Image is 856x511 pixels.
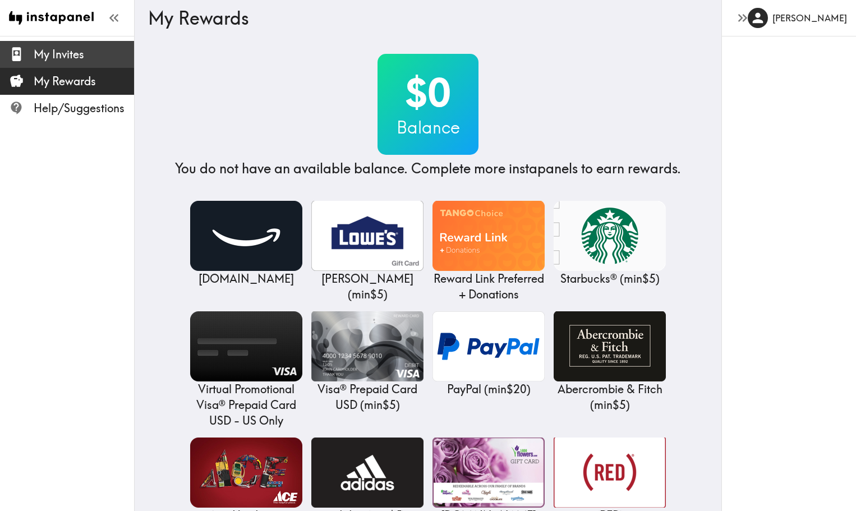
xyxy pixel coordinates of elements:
[554,201,666,287] a: Starbucks®Starbucks® (min$5)
[432,201,545,302] a: Reward Link Preferred + DonationsReward Link Preferred + Donations
[34,73,134,89] span: My Rewards
[432,311,545,397] a: PayPalPayPal (min$20)
[311,311,424,413] a: Visa® Prepaid Card USDVisa® Prepaid Card USD (min$5)
[554,201,666,271] img: Starbucks®
[554,438,666,508] img: (RED)
[772,12,847,24] h6: [PERSON_NAME]
[311,311,424,381] img: Visa® Prepaid Card USD
[190,201,302,287] a: Amazon.com[DOMAIN_NAME]
[148,7,699,29] h3: My Rewards
[432,271,545,302] p: Reward Link Preferred + Donations
[432,438,545,508] img: 1-800flowers.com
[432,381,545,397] p: PayPal ( min $20 )
[34,100,134,116] span: Help/Suggestions
[311,438,424,508] img: adidas
[190,311,302,381] img: Virtual Promotional Visa® Prepaid Card USD - US Only
[311,271,424,302] p: [PERSON_NAME] ( min $5 )
[34,47,134,62] span: My Invites
[311,381,424,413] p: Visa® Prepaid Card USD ( min $5 )
[190,201,302,271] img: Amazon.com
[432,311,545,381] img: PayPal
[554,271,666,287] p: Starbucks® ( min $5 )
[378,116,478,139] h3: Balance
[311,201,424,302] a: Lowe's[PERSON_NAME] (min$5)
[432,201,545,271] img: Reward Link Preferred + Donations
[190,438,302,508] img: Ace Hardware
[554,311,666,413] a: Abercrombie & FitchAbercrombie & Fitch (min$5)
[378,70,478,116] h2: $0
[190,271,302,287] p: [DOMAIN_NAME]
[190,311,302,429] a: Virtual Promotional Visa® Prepaid Card USD - US OnlyVirtual Promotional Visa® Prepaid Card USD - ...
[311,201,424,271] img: Lowe's
[554,381,666,413] p: Abercrombie & Fitch ( min $5 )
[190,381,302,429] p: Virtual Promotional Visa® Prepaid Card USD - US Only
[554,311,666,381] img: Abercrombie & Fitch
[175,159,681,178] h4: You do not have an available balance. Complete more instapanels to earn rewards.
